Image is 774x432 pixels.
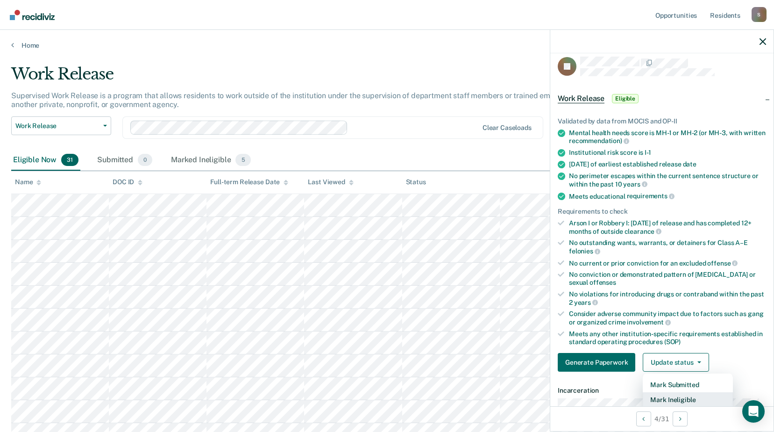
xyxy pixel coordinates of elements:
[558,353,635,372] button: Generate Paperwork
[569,239,766,255] div: No outstanding wants, warrants, or detainers for Class A–E
[664,338,681,346] span: (SOP)
[550,406,774,431] div: 4 / 31
[11,65,592,91] div: Work Release
[645,149,651,156] span: I-1
[10,10,55,20] img: Recidiviz
[95,150,154,171] div: Submitted
[643,377,733,392] button: Mark Submitted
[308,178,353,186] div: Last Viewed
[627,318,670,326] span: involvement
[558,117,766,125] div: Validated by data from MOCIS and OP-II
[683,160,696,168] span: date
[569,290,766,306] div: No violations for introducing drugs or contraband within the past 2
[574,299,598,306] span: years
[61,154,78,166] span: 31
[15,178,41,186] div: Name
[636,411,651,426] button: Previous Opportunity
[235,154,250,166] span: 5
[569,247,600,255] span: felonies
[569,259,766,267] div: No current or prior conviction for an excluded
[752,7,767,22] button: Profile dropdown button
[169,150,253,171] div: Marked Ineligible
[673,411,688,426] button: Next Opportunity
[569,219,766,235] div: Arson I or Robbery I: [DATE] of release and has completed 12+ months of outside
[11,41,763,50] a: Home
[569,137,629,144] span: recommendation)
[483,124,532,132] div: Clear caseloads
[11,91,586,109] p: Supervised Work Release is a program that allows residents to work outside of the institution und...
[707,259,738,267] span: offense
[627,192,675,200] span: requirements
[612,94,639,103] span: Eligible
[558,208,766,216] div: Requirements to check
[210,178,288,186] div: Full-term Release Date
[406,178,426,186] div: Status
[569,129,766,145] div: Mental health needs score is MH-1 or MH-2 (or MH-3, with written
[569,310,766,326] div: Consider adverse community impact due to factors such as gang or organized crime
[550,84,774,114] div: Work ReleaseEligible
[625,228,662,235] span: clearance
[569,330,766,346] div: Meets any other institution-specific requirements established in standard operating procedures
[742,400,765,423] div: Open Intercom Messenger
[623,180,647,188] span: years
[752,7,767,22] div: S
[643,353,709,372] button: Update status
[569,160,766,168] div: [DATE] of earliest established release
[569,192,766,201] div: Meets educational
[113,178,142,186] div: DOC ID
[558,94,604,103] span: Work Release
[569,149,766,157] div: Institutional risk score is
[15,122,99,130] span: Work Release
[569,271,766,287] div: No conviction or demonstrated pattern of [MEDICAL_DATA] or sexual
[569,172,766,188] div: No perimeter escapes within the current sentence structure or within the past 10
[558,387,766,395] dt: Incarceration
[11,150,80,171] div: Eligible Now
[138,154,152,166] span: 0
[643,392,733,407] button: Mark Ineligible
[589,279,616,286] span: offenses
